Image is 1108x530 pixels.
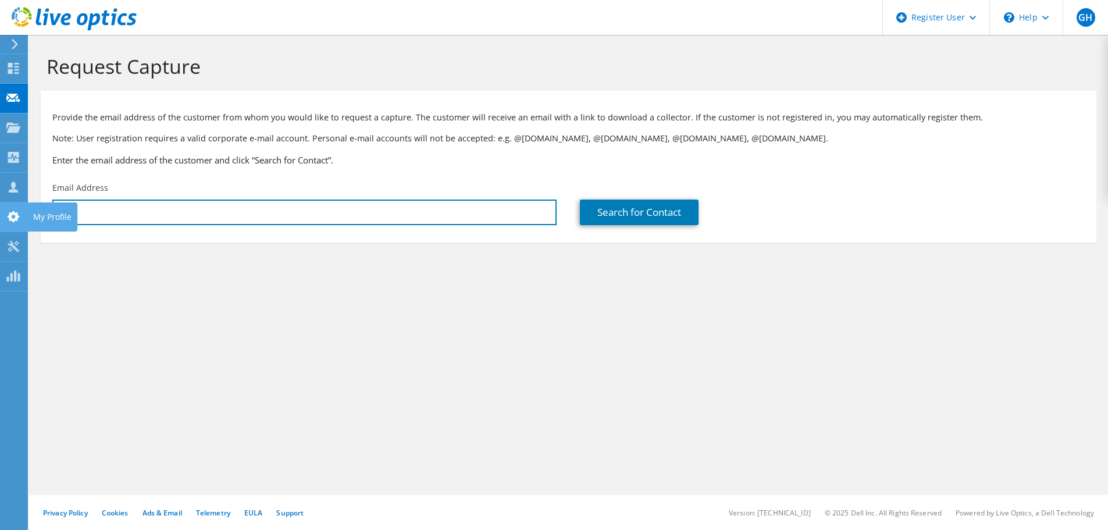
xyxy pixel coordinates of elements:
h3: Enter the email address of the customer and click “Search for Contact”. [52,154,1085,166]
a: Privacy Policy [43,508,88,518]
a: Support [276,508,304,518]
label: Email Address [52,182,108,194]
a: Search for Contact [580,200,699,225]
span: GH [1077,8,1095,27]
li: Powered by Live Optics, a Dell Technology [956,508,1094,518]
svg: \n [1004,12,1014,23]
p: Note: User registration requires a valid corporate e-mail account. Personal e-mail accounts will ... [52,132,1085,145]
div: My Profile [27,202,77,232]
a: Cookies [102,508,129,518]
a: EULA [244,508,262,518]
a: Ads & Email [142,508,182,518]
li: © 2025 Dell Inc. All Rights Reserved [825,508,942,518]
li: Version: [TECHNICAL_ID] [729,508,811,518]
a: Telemetry [196,508,230,518]
p: Provide the email address of the customer from whom you would like to request a capture. The cust... [52,111,1085,124]
h1: Request Capture [47,54,1085,79]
